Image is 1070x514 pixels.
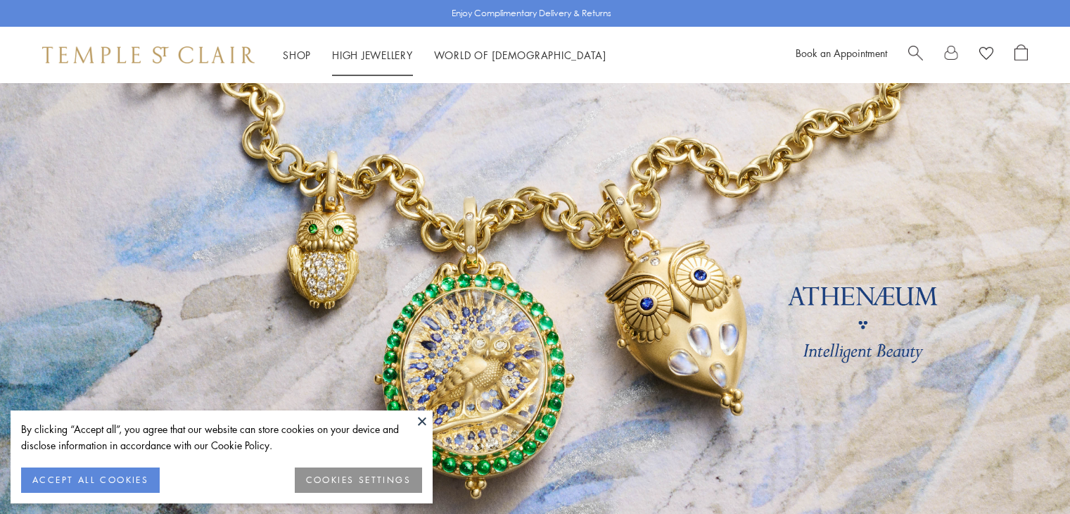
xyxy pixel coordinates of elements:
[979,44,993,65] a: View Wishlist
[21,468,160,493] button: ACCEPT ALL COOKIES
[42,46,255,63] img: Temple St. Clair
[283,46,606,64] nav: Main navigation
[796,46,887,60] a: Book an Appointment
[1014,44,1028,65] a: Open Shopping Bag
[295,468,422,493] button: COOKIES SETTINGS
[283,48,311,62] a: ShopShop
[332,48,413,62] a: High JewelleryHigh Jewellery
[452,6,611,20] p: Enjoy Complimentary Delivery & Returns
[908,44,923,65] a: Search
[21,421,422,453] div: By clicking “Accept all”, you agree that our website can store cookies on your device and disclos...
[434,48,606,62] a: World of [DEMOGRAPHIC_DATA]World of [DEMOGRAPHIC_DATA]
